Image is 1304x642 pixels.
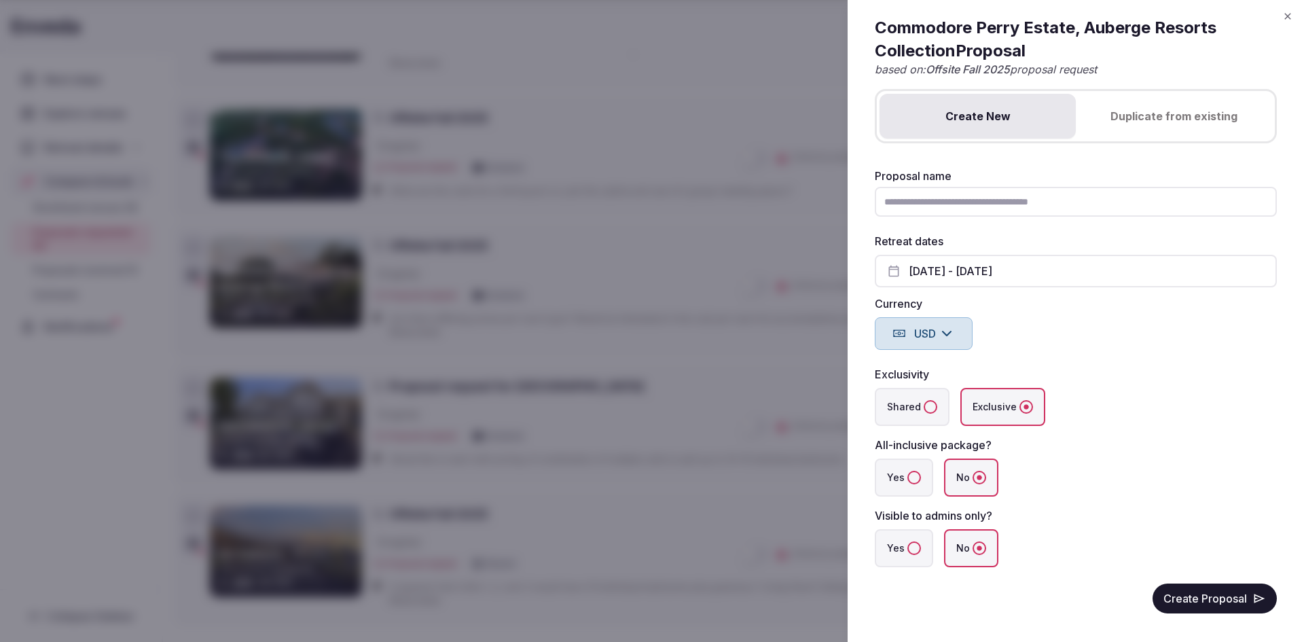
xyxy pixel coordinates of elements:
[875,16,1277,62] h2: Commodore Perry Estate, Auberge Resorts Collection Proposal
[1076,94,1272,139] button: Duplicate from existing
[875,368,929,381] label: Exclusivity
[875,317,973,350] button: USD
[973,471,986,484] button: No
[926,63,1010,76] span: Offsite Fall 2025
[924,400,937,414] button: Shared
[875,298,1277,309] label: Currency
[1019,400,1033,414] button: Exclusive
[907,541,921,555] button: Yes
[875,459,933,497] label: Yes
[875,255,1277,287] button: [DATE] - [DATE]
[875,62,1277,75] p: based on: proposal request
[973,541,986,555] button: No
[875,171,1277,181] label: Proposal name
[875,509,992,522] label: Visible to admins only?
[875,529,933,567] label: Yes
[944,529,998,567] label: No
[907,471,921,484] button: Yes
[944,459,998,497] label: No
[875,388,949,426] label: Shared
[1153,584,1277,613] button: Create Proposal
[875,234,943,248] label: Retreat dates
[875,438,992,452] label: All-inclusive package?
[880,94,1076,139] button: Create New
[960,388,1045,426] label: Exclusive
